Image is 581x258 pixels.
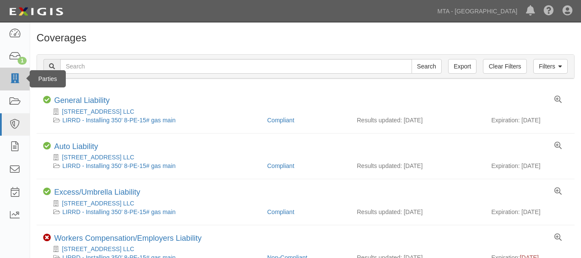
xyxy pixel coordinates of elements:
[350,116,485,124] div: Results updated: [DATE]
[267,162,294,169] a: Compliant
[483,59,526,74] a: Clear Filters
[62,108,134,115] a: [STREET_ADDRESS] LLC
[54,234,202,243] div: LIRRD - Installing 350’ 8-PE-15# gas main
[18,57,27,65] div: 1
[533,59,568,74] a: Filters
[43,116,261,124] div: LIRRD - Installing 350’ 8-PE-15# gas main
[485,208,575,216] div: Expiration: [DATE]
[350,162,485,170] div: Results updated: [DATE]
[43,153,171,162] div: 1065 Atlantic Avenue LLC
[62,246,134,252] a: [STREET_ADDRESS] LLC
[62,208,175,215] a: LIRRD - Installing 350’ 8-PE-15# gas main
[267,208,294,215] a: Compliant
[43,234,51,242] i: Non-Compliant
[62,154,134,161] a: [STREET_ADDRESS] LLC
[43,245,171,253] div: 1065 Atlantic Avenue LLC
[62,117,175,124] a: LIRRD - Installing 350’ 8-PE-15# gas main
[54,96,110,106] div: LIRRD - Installing 350’ 8-PE-15# gas main
[554,188,562,196] a: View results summary
[554,142,562,150] a: View results summary
[433,3,522,20] a: MTA - [GEOGRAPHIC_DATA]
[43,142,51,150] i: Compliant
[448,59,476,74] a: Export
[43,107,171,116] div: 1065 Atlantic Avenue LLC
[54,142,98,152] div: LIRRD - Installing 350’ 8-PE-15# gas main
[54,234,202,242] a: Workers Compensation/Employers Liability
[350,208,485,216] div: Results updated: [DATE]
[62,162,175,169] a: LIRRD - Installing 350’ 8-PE-15# gas main
[37,32,575,44] h1: Coverages
[554,234,562,242] a: View results summary
[43,162,261,170] div: LIRRD - Installing 350’ 8-PE-15# gas main
[54,142,98,151] a: Auto Liability
[544,6,554,16] i: Help Center - Complianz
[412,59,442,74] input: Search
[43,96,51,104] i: Compliant
[485,162,575,170] div: Expiration: [DATE]
[43,188,51,196] i: Compliant
[30,70,66,87] div: Parties
[54,188,140,196] a: Excess/Umbrella Liability
[43,208,261,216] div: LIRRD - Installing 350’ 8-PE-15# gas main
[43,199,171,208] div: 1065 Atlantic Avenue LLC
[485,116,575,124] div: Expiration: [DATE]
[62,200,134,207] a: [STREET_ADDRESS] LLC
[54,188,140,197] div: LIRRD - Installing 350’ 8-PE-15# gas main
[267,117,294,124] a: Compliant
[60,59,412,74] input: Search
[54,96,110,105] a: General Liability
[554,96,562,104] a: View results summary
[6,4,66,19] img: logo-5460c22ac91f19d4615b14bd174203de0afe785f0fc80cf4dbbc73dc1793850b.png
